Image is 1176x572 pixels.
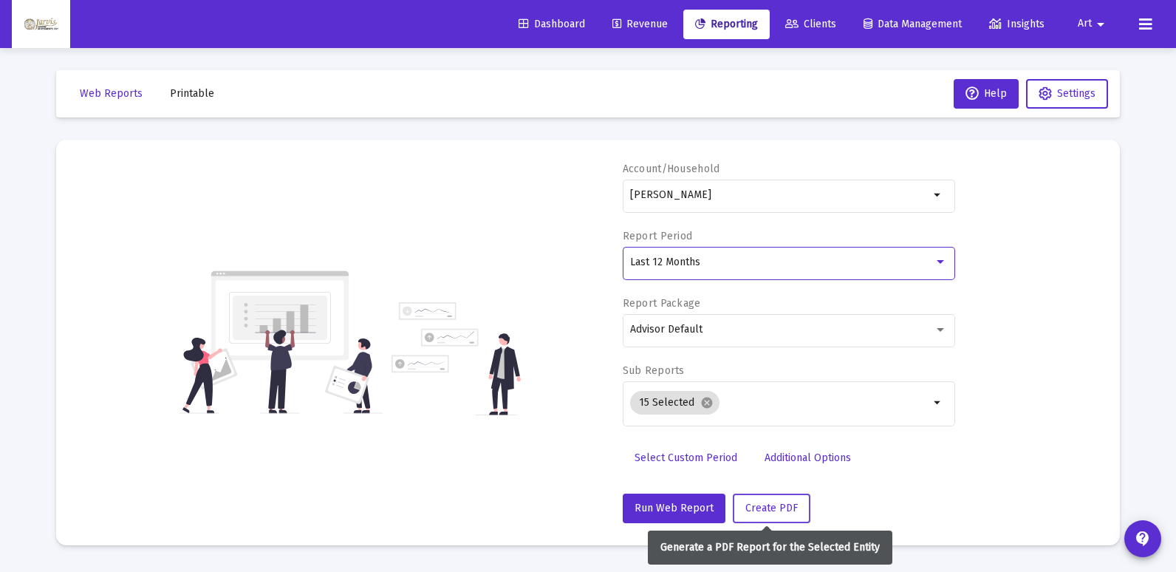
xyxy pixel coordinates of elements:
[1092,10,1110,39] mat-icon: arrow_drop_down
[977,10,1056,39] a: Insights
[852,10,974,39] a: Data Management
[630,189,929,201] input: Search or select an account or household
[954,79,1019,109] button: Help
[1078,18,1092,30] span: Art
[765,452,851,464] span: Additional Options
[519,18,585,30] span: Dashboard
[630,388,929,418] mat-chip-list: Selection
[1026,79,1108,109] button: Settings
[929,394,947,412] mat-icon: arrow_drop_down
[623,494,725,523] button: Run Web Report
[773,10,848,39] a: Clients
[745,502,798,514] span: Create PDF
[1057,87,1095,100] span: Settings
[170,87,214,100] span: Printable
[612,18,668,30] span: Revenue
[929,186,947,204] mat-icon: arrow_drop_down
[630,391,719,415] mat-chip: 15 Selected
[623,297,701,310] label: Report Package
[1060,9,1127,38] button: Art
[623,364,685,377] label: Sub Reports
[158,79,226,109] button: Printable
[392,302,521,415] img: reporting-alt
[989,18,1045,30] span: Insights
[507,10,597,39] a: Dashboard
[68,79,154,109] button: Web Reports
[700,396,714,409] mat-icon: cancel
[695,18,758,30] span: Reporting
[683,10,770,39] a: Reporting
[635,452,737,464] span: Select Custom Period
[601,10,680,39] a: Revenue
[785,18,836,30] span: Clients
[623,230,693,242] label: Report Period
[80,87,143,100] span: Web Reports
[23,10,59,39] img: Dashboard
[630,256,700,268] span: Last 12 Months
[180,269,383,415] img: reporting
[733,494,810,523] button: Create PDF
[623,163,720,175] label: Account/Household
[630,323,702,336] span: Advisor Default
[864,18,962,30] span: Data Management
[635,502,714,514] span: Run Web Report
[965,87,1007,100] span: Help
[1134,530,1152,548] mat-icon: contact_support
